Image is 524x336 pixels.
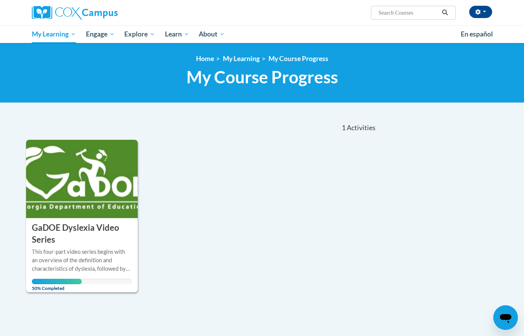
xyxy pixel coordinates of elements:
[165,30,189,39] span: Learn
[199,30,225,39] span: About
[32,248,132,273] div: This four-part video series begins with an overview of the definition and characteristics of dysl...
[269,55,328,63] a: My Course Progress
[469,6,492,18] button: Account Settings
[160,25,194,43] a: Learn
[196,55,214,63] a: Home
[32,279,82,291] span: 50% Completed
[27,25,81,43] a: My Learning
[342,124,346,132] span: 1
[194,25,230,43] a: About
[439,8,451,17] button: Search
[461,30,493,38] span: En español
[223,55,260,63] a: My Learning
[456,26,498,42] a: En español
[32,6,118,20] img: Cox Campus
[124,30,155,39] span: Explore
[26,140,138,218] img: Course Logo
[32,30,76,39] span: My Learning
[186,67,338,87] span: My Course Progress
[20,25,504,43] div: Main menu
[378,8,439,17] input: Search Courses
[81,25,120,43] a: Engage
[493,305,518,330] iframe: Button to launch messaging window
[32,222,132,246] h3: GaDOE Dyslexia Video Series
[26,140,138,292] a: Course Logo GaDOE Dyslexia Video SeriesThis four-part video series begins with an overview of the...
[32,279,82,284] div: Your progress
[347,124,376,132] span: Activities
[86,30,115,39] span: Engage
[32,6,178,20] a: Cox Campus
[119,25,160,43] a: Explore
